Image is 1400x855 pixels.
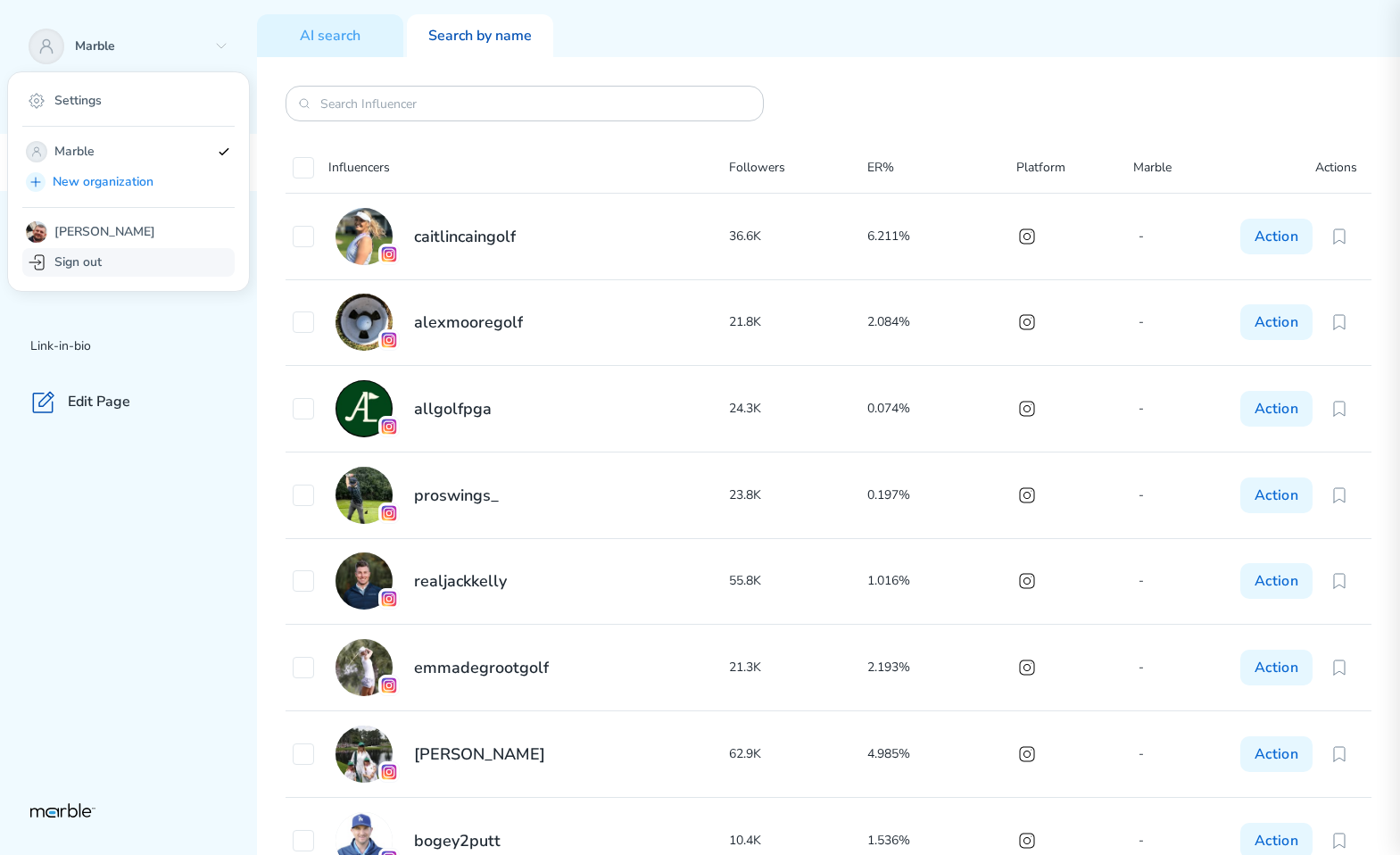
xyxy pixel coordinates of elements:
[729,743,867,765] p: 62.9K
[75,38,207,55] p: Marble
[428,27,532,46] p: Search by name
[1133,157,1250,178] p: Marble
[867,398,1016,419] p: 0.074%
[414,743,545,765] h2: [PERSON_NAME]
[867,226,1016,247] p: 6.211%
[1139,485,1245,506] p: -
[729,830,867,851] p: 10.4K
[1240,563,1313,599] button: Action
[729,157,867,178] p: Followers
[1139,657,1245,678] p: -
[54,224,155,241] p: [PERSON_NAME]
[1240,391,1313,427] button: Action
[1139,743,1245,765] p: -
[300,27,360,46] p: AI search
[414,398,492,419] h2: allgolfpga
[414,657,549,678] h2: emmadegrootgolf
[1240,736,1313,772] button: Action
[729,485,867,506] p: 23.8K
[1139,311,1245,333] p: -
[1315,157,1357,178] p: Actions
[867,485,1016,506] p: 0.197%
[414,485,499,506] h2: proswings_
[54,254,102,271] p: Sign out
[414,311,523,333] h2: alexmooregolf
[1240,650,1313,685] button: Action
[867,657,1016,678] p: 2.193%
[1139,830,1245,851] p: -
[53,171,229,193] p: New organization
[414,226,516,247] h2: caitlincaingolf
[867,570,1016,592] p: 1.016%
[1240,477,1313,513] button: Action
[328,157,390,178] p: Influencers
[1139,226,1245,247] p: -
[867,743,1016,765] p: 4.985%
[54,93,102,110] p: Settings
[729,398,867,419] p: 24.3K
[54,141,210,162] p: Marble
[414,570,507,592] h2: realjackkelly
[414,830,501,851] h2: bogey2putt
[729,311,867,333] p: 21.8K
[867,830,1016,851] p: 1.536%
[1139,398,1245,419] p: -
[68,393,130,411] p: Edit Page
[1240,219,1313,254] button: Action
[867,311,1016,333] p: 2.084%
[1139,570,1245,592] p: -
[1016,157,1133,178] p: Platform
[320,95,729,112] input: Search Influencer
[867,157,1016,178] p: ER%
[729,226,867,247] p: 36.6K
[1240,304,1313,340] button: Action
[729,570,867,592] p: 55.8K
[30,336,257,357] p: Link-in-bio
[729,657,867,678] p: 21.3K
